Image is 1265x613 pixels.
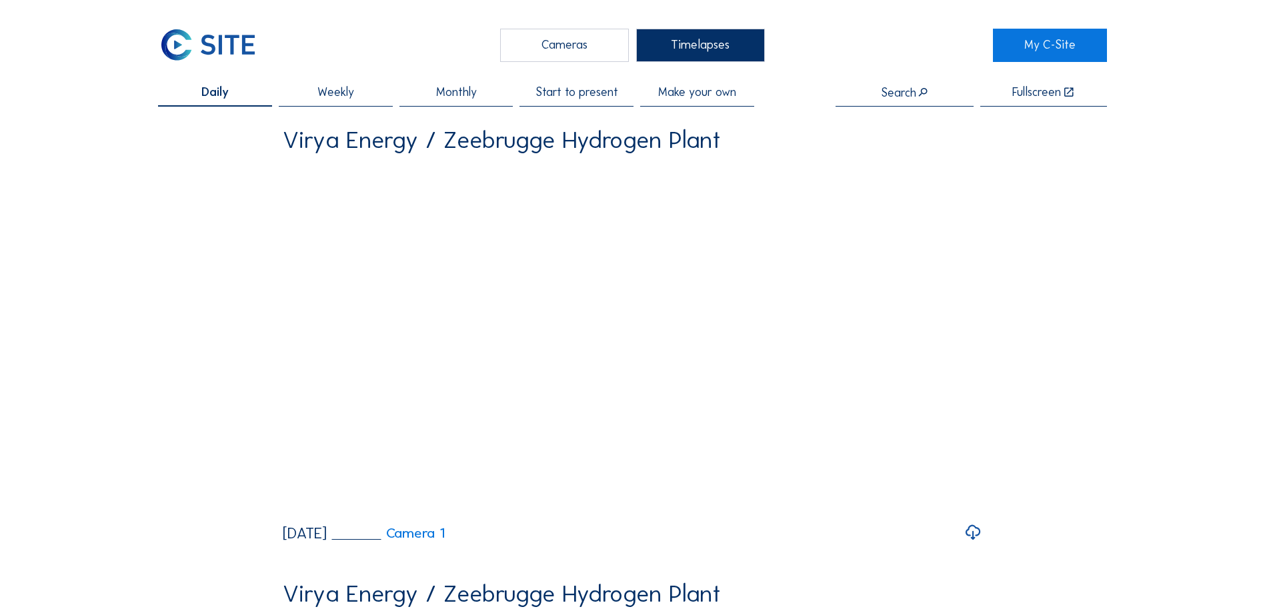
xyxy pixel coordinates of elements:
div: [DATE] [283,526,327,541]
span: Monthly [436,87,477,99]
div: Cameras [500,29,629,62]
video: Your browser does not support the video tag. [283,163,982,513]
div: Virya Energy / Zeebrugge Hydrogen Plant [283,582,721,606]
span: Make your own [658,87,736,99]
a: Camera 1 [332,526,445,541]
a: C-SITE Logo [158,29,272,62]
span: Weekly [317,87,354,99]
div: Virya Energy / Zeebrugge Hydrogen Plant [283,129,721,153]
img: C-SITE Logo [158,29,257,62]
a: My C-Site [993,29,1107,62]
span: Start to present [535,87,618,99]
div: Fullscreen [1012,87,1061,99]
div: Timelapses [636,29,765,62]
span: Daily [201,87,229,99]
